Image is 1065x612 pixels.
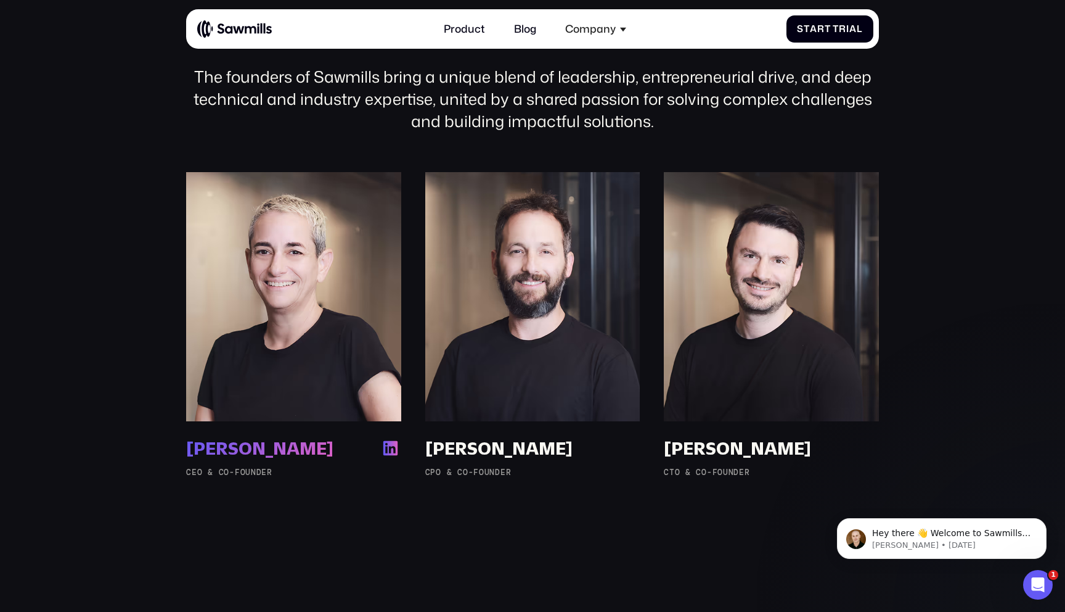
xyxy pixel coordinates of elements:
[825,23,831,35] span: t
[664,172,878,477] a: [PERSON_NAME]CTO & Co-Founder
[506,15,544,44] a: Blog
[186,65,878,133] div: The founders of Sawmills bring a unique blend of leadership, entrepreneurial drive, and deep tech...
[557,15,634,44] div: Company
[818,492,1065,579] iframe: Intercom notifications message
[786,15,873,43] a: StartTrial
[797,23,804,35] span: S
[436,15,492,44] a: Product
[1048,570,1058,580] span: 1
[1023,570,1053,600] iframe: Intercom live chat
[810,23,817,35] span: a
[186,468,401,478] div: CEO & Co-Founder
[290,6,775,49] h2: Meet the Sawmills team
[804,23,810,35] span: t
[817,23,825,35] span: r
[846,23,849,35] span: i
[186,172,401,477] a: [PERSON_NAME]CEO & Co-Founder
[849,23,857,35] span: a
[833,23,839,35] span: T
[664,468,878,478] div: CTO & Co-Founder
[839,23,846,35] span: r
[425,172,640,477] a: [PERSON_NAME]CPO & Co-Founder
[425,468,640,478] div: CPO & Co-Founder
[565,23,616,36] div: Company
[857,23,863,35] span: l
[186,437,333,460] div: [PERSON_NAME]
